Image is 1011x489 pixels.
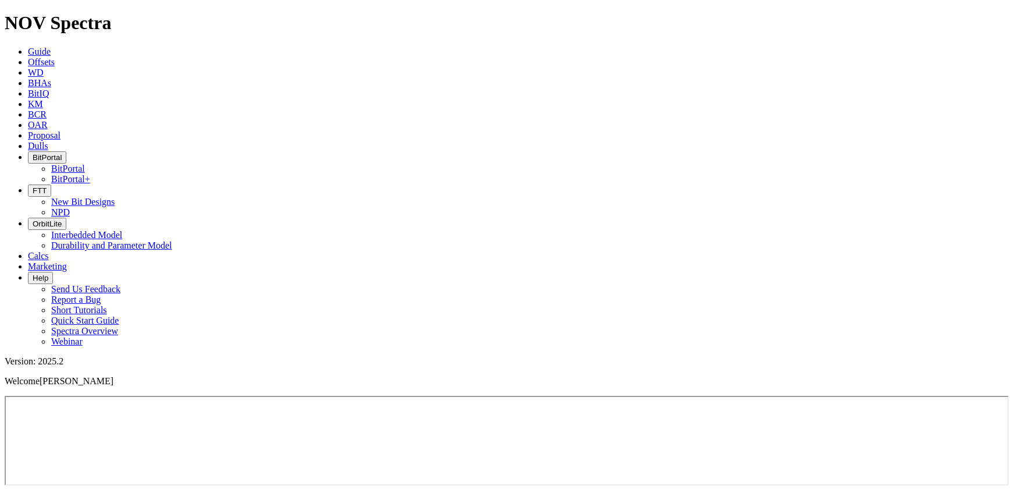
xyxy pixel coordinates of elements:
[51,230,122,240] a: Interbedded Model
[28,109,47,119] a: BCR
[33,274,48,282] span: Help
[33,219,62,228] span: OrbitLite
[28,99,43,109] a: KM
[5,376,1006,387] p: Welcome
[28,120,48,130] a: OAR
[28,261,67,271] a: Marketing
[51,316,119,325] a: Quick Start Guide
[51,174,90,184] a: BitPortal+
[28,68,44,77] a: WD
[28,78,51,88] a: BHAs
[28,185,51,197] button: FTT
[51,326,118,336] a: Spectra Overview
[51,207,70,217] a: NPD
[28,151,66,164] button: BitPortal
[51,197,115,207] a: New Bit Designs
[28,218,66,230] button: OrbitLite
[28,141,48,151] a: Dulls
[28,251,49,261] a: Calcs
[51,164,85,173] a: BitPortal
[5,356,1006,367] div: Version: 2025.2
[28,272,53,284] button: Help
[33,153,62,162] span: BitPortal
[5,12,1006,34] h1: NOV Spectra
[51,336,83,346] a: Webinar
[33,186,47,195] span: FTT
[28,57,55,67] a: Offsets
[51,305,107,315] a: Short Tutorials
[40,376,113,386] span: [PERSON_NAME]
[28,47,51,56] a: Guide
[51,240,172,250] a: Durability and Parameter Model
[28,130,60,140] a: Proposal
[51,284,120,294] a: Send Us Feedback
[28,88,49,98] a: BitIQ
[51,295,101,304] a: Report a Bug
